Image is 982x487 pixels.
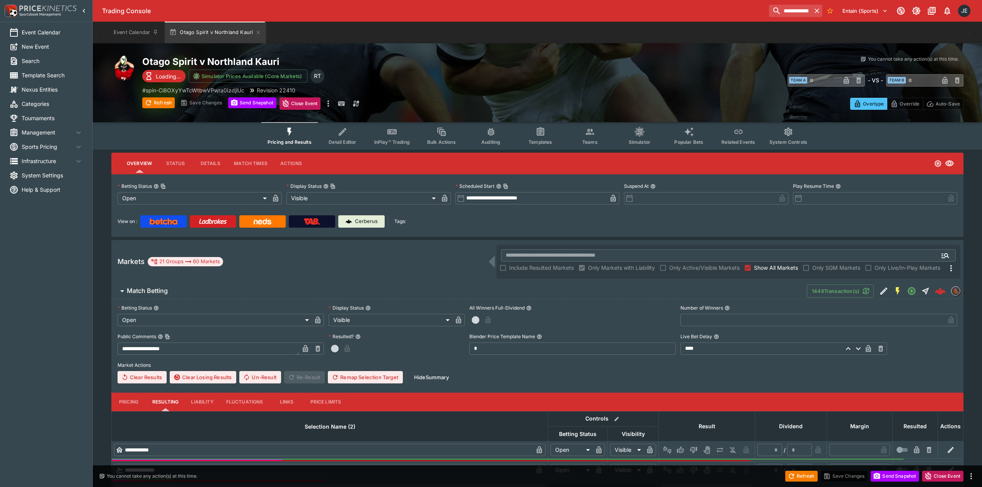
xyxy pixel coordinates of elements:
span: Re-Result [284,371,325,383]
button: Eliminated In Play [727,444,739,456]
span: Popular Bets [674,139,703,145]
p: Play Resume Time [793,183,834,189]
div: / [784,446,786,454]
p: Display Status [286,183,322,189]
button: Not Set [661,444,673,456]
span: Sports Pricing [22,143,74,151]
button: Not Set [661,464,673,476]
label: View on : [118,215,137,228]
span: Include Resulted Markets [509,264,574,272]
button: Match Times [228,154,274,173]
img: sportingsolutions [951,287,960,295]
span: Pricing and Results [268,139,312,145]
span: Selection Name (2) [296,422,364,431]
button: Betting StatusCopy To Clipboard [153,184,159,189]
button: Lose [687,464,700,476]
th: Controls [548,411,659,426]
div: Open [551,464,593,476]
p: Revision 22410 [257,86,295,94]
button: Notifications [940,4,954,18]
p: Suspend At [624,183,649,189]
div: 21 Groups 60 Markets [151,257,220,266]
div: James Edlin [958,5,970,17]
p: Copy To Clipboard [142,86,244,94]
button: Open [938,249,952,262]
button: Overview [121,154,158,173]
button: Simulator Prices Available (Core Markets) [189,70,307,83]
span: Team A [789,77,807,83]
p: Display Status [329,305,364,311]
button: No Bookmarks [824,5,836,17]
div: Start From [850,98,963,110]
button: Actions [274,154,309,173]
p: Scheduled Start [455,183,494,189]
button: Toggle light/dark mode [909,4,923,18]
svg: More [946,264,956,273]
button: Copy To Clipboard [160,184,166,189]
button: Price Limits [304,393,348,411]
p: All Winners Full-Dividend [469,305,525,311]
img: logo-cerberus--red.svg [935,286,946,296]
span: Search [22,57,83,65]
button: Straight [919,284,933,298]
span: Tournaments [22,114,83,122]
p: Overtype [863,100,884,108]
span: Infrastructure [22,157,74,165]
button: Lose [687,444,700,456]
p: You cannot take any action(s) at this time. [868,56,959,63]
button: Fluctuations [220,393,269,411]
button: Edit Detail [877,284,891,298]
h6: Match Betting [127,287,168,295]
p: You cannot take any action(s) at this time. [107,473,198,480]
button: Scheduled StartCopy To Clipboard [496,184,501,189]
span: Show All Markets [754,264,798,272]
button: Push [714,444,726,456]
button: Open [905,284,919,298]
button: Close Event [280,97,321,110]
p: Blender Price Template Name [469,333,535,340]
p: Betting Status [118,183,152,189]
button: Display StatusCopy To Clipboard [323,184,329,189]
svg: Open [934,160,942,167]
button: Send Snapshot [228,97,276,108]
p: Loading... [156,72,181,80]
button: Auto-Save [923,98,963,110]
p: Override [900,100,919,108]
th: Result [659,411,755,441]
span: Only Markets with Liability [588,264,655,272]
span: Help & Support [22,186,83,194]
button: Pricing [111,393,146,411]
button: Close Event [922,471,963,482]
p: Betting Status [118,305,152,311]
div: Visible [610,464,644,476]
button: SGM Enabled [891,284,905,298]
span: Templates [529,139,552,145]
button: Links [269,393,304,411]
h6: - VS - [868,76,883,84]
button: more [324,97,333,110]
img: PriceKinetics [19,5,77,11]
button: James Edlin [956,2,973,19]
button: Send Snapshot [871,471,919,482]
button: Clear Losing Results [170,371,236,383]
button: Liability [185,393,220,411]
button: Overtype [850,98,887,110]
button: Documentation [925,4,939,18]
button: Betting Status [153,305,159,311]
span: InPlay™ Trading [374,139,410,145]
div: Open [118,314,312,326]
button: Display Status [365,305,371,311]
span: Related Events [721,139,755,145]
span: Visibility [613,429,653,439]
button: Push [714,464,726,476]
div: Richard Tatton [310,69,324,83]
button: HideSummary [409,371,453,383]
button: Connected to PK [894,4,908,18]
button: Play Resume Time [835,184,841,189]
button: more [967,472,976,481]
div: sportingsolutions [951,286,960,296]
span: Teams [582,139,598,145]
span: Template Search [22,71,83,79]
div: Event type filters [261,122,813,150]
svg: Visible [945,159,954,168]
